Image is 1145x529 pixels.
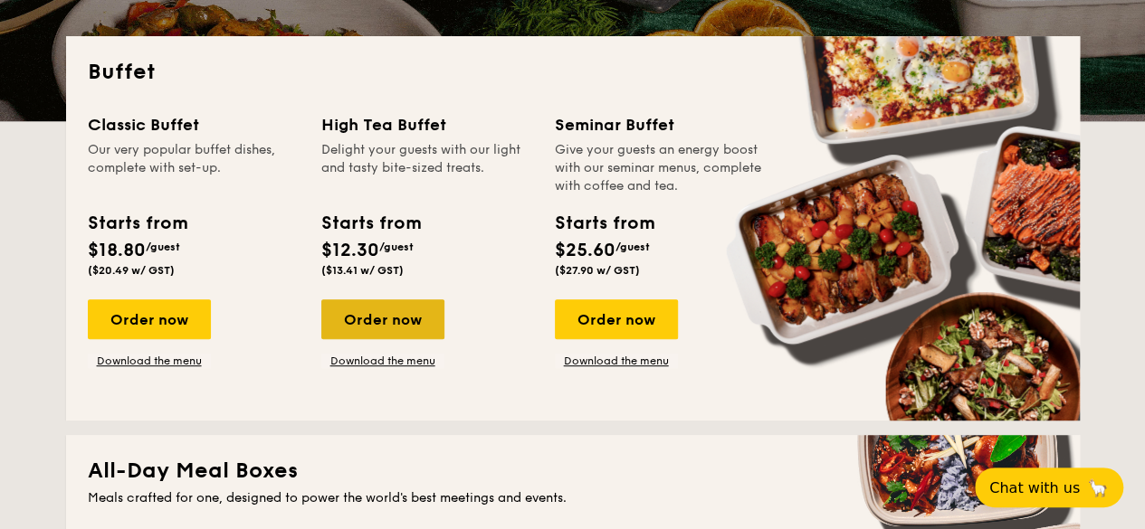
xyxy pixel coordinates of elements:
[555,354,678,368] a: Download the menu
[321,264,404,277] span: ($13.41 w/ GST)
[555,210,654,237] div: Starts from
[88,141,300,195] div: Our very popular buffet dishes, complete with set-up.
[321,240,379,261] span: $12.30
[379,241,414,253] span: /guest
[555,112,767,137] div: Seminar Buffet
[321,299,444,339] div: Order now
[321,112,533,137] div: High Tea Buffet
[146,241,180,253] span: /guest
[555,240,615,261] span: $25.60
[555,264,640,277] span: ($27.90 w/ GST)
[321,141,533,195] div: Delight your guests with our light and tasty bite-sized treats.
[88,112,300,137] div: Classic Buffet
[88,210,186,237] div: Starts from
[615,241,650,253] span: /guest
[88,457,1058,486] h2: All-Day Meal Boxes
[88,240,146,261] span: $18.80
[321,354,444,368] a: Download the menu
[321,210,420,237] div: Starts from
[975,468,1123,507] button: Chat with us🦙
[88,354,211,368] a: Download the menu
[989,479,1080,496] span: Chat with us
[1087,477,1109,498] span: 🦙
[555,299,678,339] div: Order now
[88,299,211,339] div: Order now
[88,58,1058,87] h2: Buffet
[88,489,1058,507] div: Meals crafted for one, designed to power the world's best meetings and events.
[555,141,767,195] div: Give your guests an energy boost with our seminar menus, complete with coffee and tea.
[88,264,175,277] span: ($20.49 w/ GST)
